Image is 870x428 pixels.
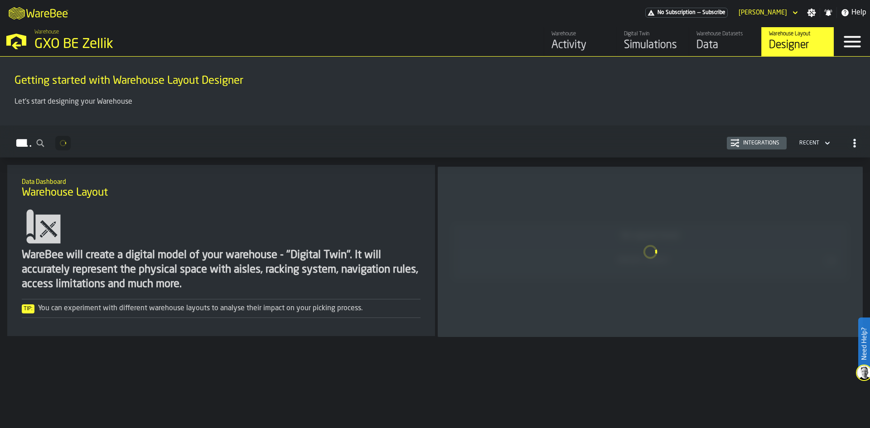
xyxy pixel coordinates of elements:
[14,172,428,205] div: title-Warehouse Layout
[7,165,435,336] div: ItemListCard-
[837,7,870,18] label: button-toggle-Help
[739,140,783,146] div: Integrations
[739,9,787,16] div: DropdownMenuValue-Susana Carmona
[796,138,832,149] div: DropdownMenuValue-4
[14,72,855,74] h2: Sub Title
[727,137,787,149] button: button-Integrations
[697,10,701,16] span: —
[657,10,696,16] span: No Subscription
[624,38,681,53] div: Simulations
[820,8,836,17] label: button-toggle-Notifications
[702,10,725,16] span: Subscribe
[645,8,728,18] div: Menu Subscription
[22,177,420,186] h2: Sub Title
[14,74,243,88] span: Getting started with Warehouse Layout Designer
[735,7,800,18] div: DropdownMenuValue-Susana Carmona
[803,8,820,17] label: button-toggle-Settings
[551,31,609,37] div: Warehouse
[544,27,616,56] a: link-to-/wh/i/5fa160b1-7992-442a-9057-4226e3d2ae6d/feed/
[7,64,863,96] div: title-Getting started with Warehouse Layout Designer
[624,31,681,37] div: Digital Twin
[616,27,689,56] a: link-to-/wh/i/5fa160b1-7992-442a-9057-4226e3d2ae6d/simulations
[22,303,420,314] div: You can experiment with different warehouse layouts to analyse their impact on your picking process.
[689,27,761,56] a: link-to-/wh/i/5fa160b1-7992-442a-9057-4226e3d2ae6d/data
[22,304,34,313] span: Tip:
[22,186,108,200] span: Warehouse Layout
[769,38,826,53] div: Designer
[859,318,869,369] label: Need Help?
[52,136,74,150] div: ButtonLoadMore-Loading...-Prev-First-Last
[761,27,834,56] a: link-to-/wh/i/5fa160b1-7992-442a-9057-4226e3d2ae6d/designer
[834,27,870,56] label: button-toggle-Menu
[696,31,754,37] div: Warehouse Datasets
[14,96,855,107] p: Let's start designing your Warehouse
[696,38,754,53] div: Data
[799,140,819,146] div: DropdownMenuValue-4
[769,31,826,37] div: Warehouse Layout
[551,38,609,53] div: Activity
[34,29,59,35] span: Warehouse
[34,36,279,53] div: GXO BE Zellik
[851,7,866,18] span: Help
[645,8,728,18] a: link-to-/wh/i/5fa160b1-7992-442a-9057-4226e3d2ae6d/pricing/
[438,167,863,337] div: ItemListCard-
[22,248,420,292] div: WareBee will create a digital model of your warehouse - "Digital Twin". It will accurately repres...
